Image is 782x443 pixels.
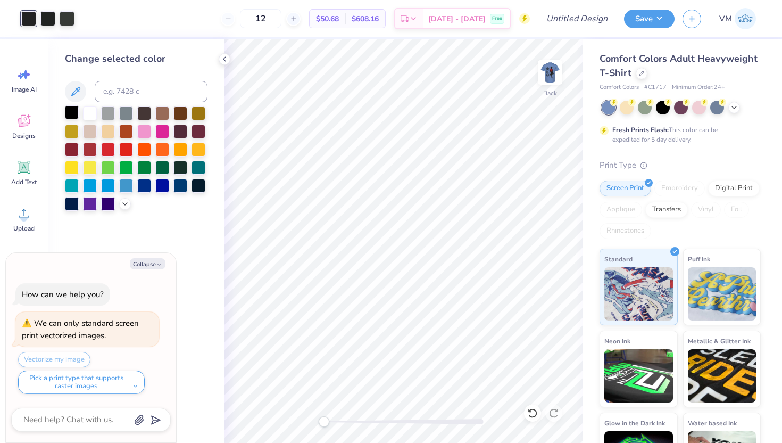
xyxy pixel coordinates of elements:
span: [DATE] - [DATE] [428,13,486,24]
div: Foil [724,202,749,218]
span: Standard [604,253,633,265]
div: Change selected color [65,52,207,66]
input: e.g. 7428 c [95,81,207,102]
img: Standard [604,267,673,321]
img: Puff Ink [688,267,756,321]
div: Screen Print [600,181,651,196]
div: Digital Print [708,181,760,196]
span: # C1717 [644,83,667,92]
div: Transfers [645,202,688,218]
span: Free [492,15,502,22]
span: Minimum Order: 24 + [672,83,725,92]
span: $50.68 [316,13,339,24]
img: Metallic & Glitter Ink [688,349,756,403]
button: Collapse [130,258,165,269]
div: Embroidery [654,181,705,196]
div: How can we help you? [22,289,104,300]
div: We can only standard screen print vectorized images. [22,318,139,341]
img: Back [539,62,561,83]
span: Comfort Colors [600,83,639,92]
div: Vinyl [691,202,721,218]
input: – – [240,9,281,28]
span: Neon Ink [604,335,630,347]
div: Applique [600,202,642,218]
strong: Fresh Prints Flash: [612,126,669,134]
span: $608.16 [352,13,379,24]
input: Untitled Design [538,8,616,29]
span: Add Text [11,178,37,186]
span: Designs [12,132,36,140]
div: Rhinestones [600,223,651,239]
img: Victoria Major [735,8,756,29]
span: Water based Ink [688,417,737,429]
span: Puff Ink [688,253,710,265]
span: Upload [13,224,35,233]
span: Metallic & Glitter Ink [688,335,751,347]
img: Neon Ink [604,349,673,403]
span: Glow in the Dark Ink [604,417,665,429]
a: VM [714,8,761,29]
div: Accessibility label [319,416,329,427]
div: This color can be expedited for 5 day delivery. [612,125,743,144]
div: Print Type [600,159,761,171]
span: Image AI [12,85,37,94]
button: Pick a print type that supports raster images [18,371,145,394]
div: Back [543,88,557,98]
